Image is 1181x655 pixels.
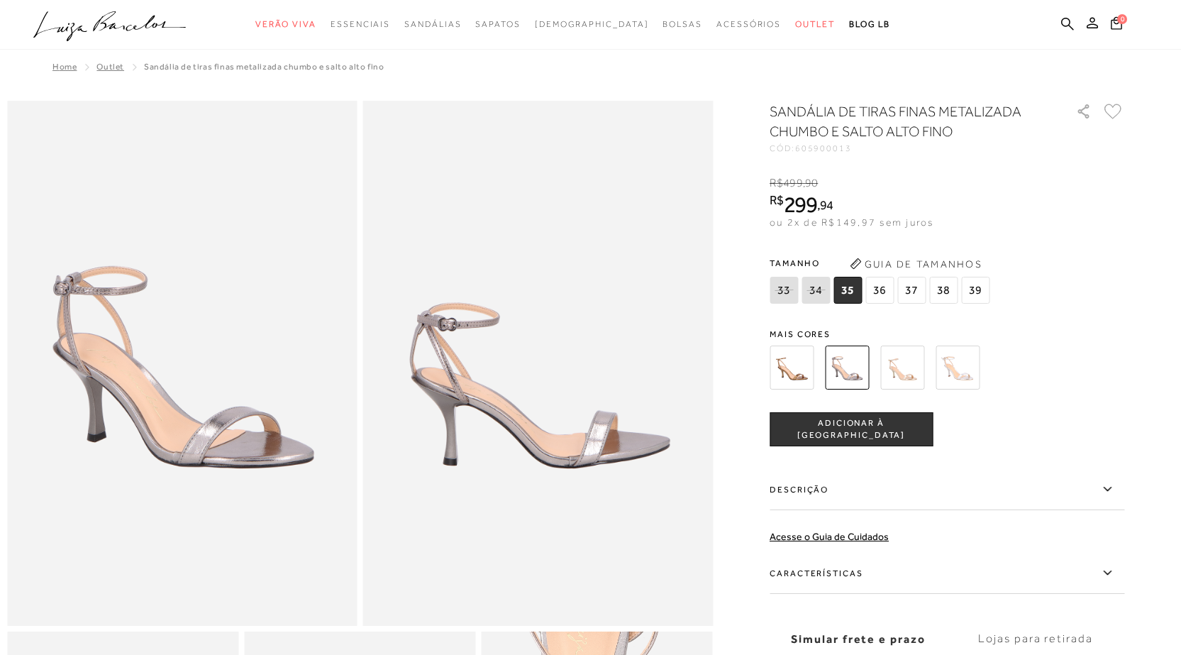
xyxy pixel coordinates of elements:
[929,277,958,304] span: 38
[795,143,852,153] span: 605900013
[255,19,316,29] span: Verão Viva
[662,11,702,38] a: categoryNavScreenReaderText
[404,19,461,29] span: Sandálias
[255,11,316,38] a: categoryNavScreenReaderText
[961,277,989,304] span: 39
[770,101,1036,141] h1: SANDÁLIA DE TIRAS FINAS METALIZADA CHUMBO E SALTO ALTO FINO
[845,253,987,275] button: Guia de Tamanhos
[770,417,932,442] span: ADICIONAR À [GEOGRAPHIC_DATA]
[770,412,933,446] button: ADICIONAR À [GEOGRAPHIC_DATA]
[535,11,649,38] a: noSubCategoriesText
[783,177,802,189] span: 499
[363,101,714,626] img: image
[770,346,814,390] img: SANDÁLIA DE TIRAS FINAS METALIZADA BRONZE E SALTO ALTO FINO
[825,346,869,390] img: SANDÁLIA DE TIRAS FINAS METALIZADA CHUMBO E SALTO ALTO FINO
[96,62,124,72] a: Outlet
[936,346,980,390] img: SANDÁLIA DE TIRAS FINAS METALIZADA PRATA E SALTO ALTO FINO
[880,346,924,390] img: SANDÁLIA DE TIRAS FINAS METALIZADA DOURADA E SALTO ALTO FINO
[803,177,819,189] i: ,
[662,19,702,29] span: Bolsas
[1117,14,1127,24] span: 0
[475,19,520,29] span: Sapatos
[331,19,390,29] span: Essenciais
[795,11,835,38] a: categoryNavScreenReaderText
[897,277,926,304] span: 37
[770,194,784,207] i: R$
[865,277,894,304] span: 36
[770,469,1124,510] label: Descrição
[817,199,833,211] i: ,
[144,62,384,72] span: SANDÁLIA DE TIRAS FINAS METALIZADA CHUMBO E SALTO ALTO FINO
[716,11,781,38] a: categoryNavScreenReaderText
[52,62,77,72] a: Home
[716,19,781,29] span: Acessórios
[1107,16,1126,35] button: 0
[795,19,835,29] span: Outlet
[770,144,1053,153] div: CÓD:
[535,19,649,29] span: [DEMOGRAPHIC_DATA]
[770,216,933,228] span: ou 2x de R$149,97 sem juros
[849,19,890,29] span: BLOG LB
[475,11,520,38] a: categoryNavScreenReaderText
[770,253,993,274] span: Tamanho
[770,531,889,542] a: Acesse o Guia de Cuidados
[770,553,1124,594] label: Características
[404,11,461,38] a: categoryNavScreenReaderText
[770,177,783,189] i: R$
[849,11,890,38] a: BLOG LB
[802,277,830,304] span: 34
[820,197,833,212] span: 94
[331,11,390,38] a: categoryNavScreenReaderText
[770,277,798,304] span: 33
[784,192,817,217] span: 299
[805,177,818,189] span: 90
[7,101,357,626] img: image
[770,330,1124,338] span: Mais cores
[833,277,862,304] span: 35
